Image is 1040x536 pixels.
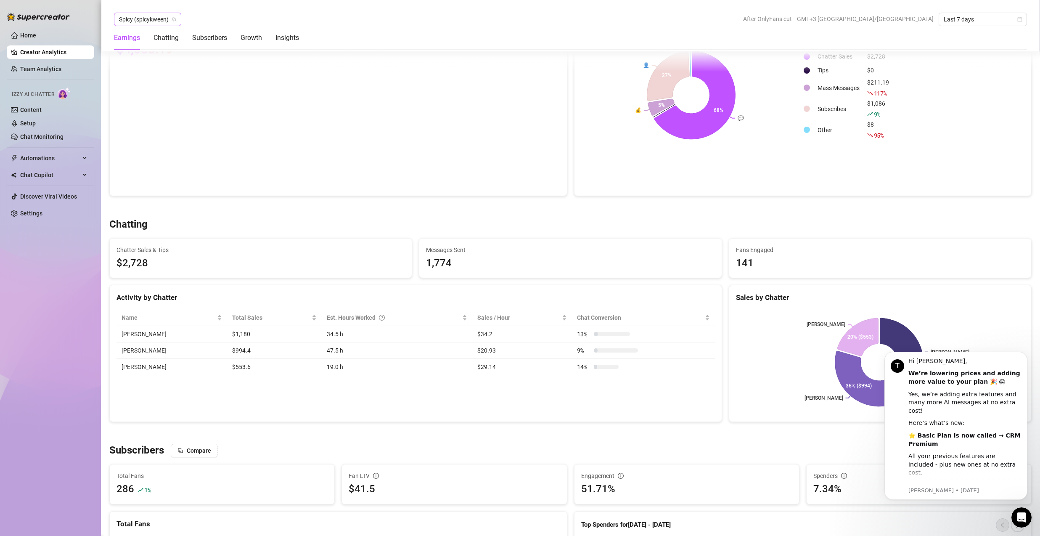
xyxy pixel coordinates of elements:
img: AI Chatter [58,87,71,99]
div: Sales by Chatter [736,292,1024,303]
span: Last 7 days [944,13,1022,26]
div: Fan LTV [349,471,560,480]
a: Setup [20,120,36,127]
td: $553.6 [227,359,322,375]
div: Activity by Chatter [116,292,715,303]
div: Chatting [153,33,179,43]
a: Team Analytics [20,66,61,72]
span: Fans Engaged [736,245,1024,255]
td: Other [814,120,863,140]
div: 7.34% [813,481,1024,497]
div: 51.71% [581,481,792,497]
span: 9 % [577,346,590,355]
span: Sales / Hour [477,313,560,322]
span: Automations [20,151,80,165]
text: [PERSON_NAME] [807,322,845,328]
span: fall [867,132,873,138]
td: $20.93 [472,342,572,359]
div: Engagement [581,471,792,480]
span: rise [138,487,143,493]
div: $211.19 [867,78,889,98]
span: 95 % [874,131,884,139]
span: Spicy (spicykween) [119,13,176,26]
span: question-circle [379,313,385,322]
span: Chat Copilot [20,168,80,182]
div: Insights [275,33,299,43]
span: team [172,17,177,22]
td: 47.5 h [322,342,472,359]
span: Total Sales [232,313,310,322]
p: Message from Tanya, sent 2d ago [37,148,149,155]
iframe: Intercom notifications message [872,339,1040,513]
a: Content [20,106,42,113]
img: Chat Copilot [11,172,16,178]
span: fall [867,90,873,96]
h3: Subscribers [109,444,164,457]
th: Chat Conversion [572,310,715,326]
iframe: Intercom live chat [1011,507,1032,528]
span: GMT+3 [GEOGRAPHIC_DATA]/[GEOGRAPHIC_DATA] [797,13,934,25]
h3: Chatting [109,218,148,231]
img: logo-BBDzfeDw.svg [7,13,70,21]
div: Earnings [114,33,140,43]
td: 19.0 h [322,359,472,375]
span: $4,033.19 [116,42,173,56]
div: $0 [867,66,889,75]
span: Chat Conversion [577,313,703,322]
td: Chatter Sales [814,50,863,63]
div: Spenders [813,471,1024,480]
td: [PERSON_NAME] [116,359,227,375]
text: 💰 [635,107,641,113]
div: $8 [867,120,889,140]
div: Total Fans [116,518,560,530]
td: $1,180 [227,326,322,342]
span: $2,728 [116,255,405,271]
td: $994.4 [227,342,322,359]
span: Total Fans [116,471,328,480]
div: You now get full analytics with advanced creator stats, sales tracking, chatter performance, and ... [37,142,149,183]
td: [PERSON_NAME] [116,342,227,359]
a: Discover Viral Videos [20,193,77,200]
span: 13 % [577,329,590,339]
a: Settings [20,210,42,217]
span: After OnlyFans cut [743,13,792,25]
article: Top Spenders for [DATE] - [DATE] [581,520,671,530]
div: $2,728 [867,52,889,61]
text: [PERSON_NAME] [804,395,843,401]
span: rise [867,111,873,117]
span: Chatter Sales & Tips [116,245,405,255]
span: Compare [187,447,211,454]
a: Creator Analytics [20,45,87,59]
span: 14 % [577,362,590,371]
span: thunderbolt [11,155,18,162]
span: calendar [1017,17,1022,22]
div: $41.5 [349,481,560,497]
td: $29.14 [472,359,572,375]
td: Tips [814,64,863,77]
div: 1,774 [426,255,715,271]
div: 141 [736,255,1024,271]
text: 💬 [738,115,744,121]
span: 9 % [874,110,880,118]
th: Total Sales [227,310,322,326]
td: Subscribes [814,99,863,119]
th: Name [116,310,227,326]
button: Compare [171,444,218,457]
div: Growth [241,33,262,43]
td: Mass Messages [814,78,863,98]
th: Sales / Hour [472,310,572,326]
div: Subscribers [192,33,227,43]
span: 117 % [874,89,887,97]
text: 👤 [643,62,649,68]
span: Izzy AI Chatter [12,90,54,98]
div: $1,086 [867,99,889,119]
